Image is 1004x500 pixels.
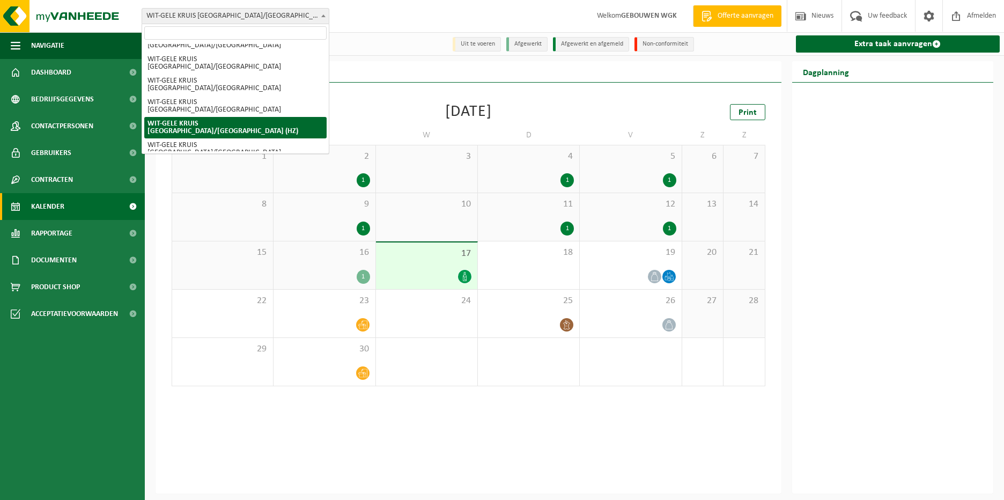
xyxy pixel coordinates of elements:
li: WIT-GELE KRUIS [GEOGRAPHIC_DATA]/[GEOGRAPHIC_DATA] [144,53,327,74]
span: Acceptatievoorwaarden [31,300,118,327]
span: Rapportage [31,220,72,247]
div: 1 [560,173,574,187]
span: 23 [279,295,370,307]
span: 20 [688,247,718,259]
a: Extra taak aanvragen [796,35,1000,53]
div: [DATE] [445,104,492,120]
span: 30 [279,343,370,355]
a: Print [730,104,765,120]
li: WIT-GELE KRUIS [GEOGRAPHIC_DATA]/[GEOGRAPHIC_DATA] [144,74,327,95]
div: 1 [560,222,574,236]
span: 18 [483,247,574,259]
span: 26 [585,295,676,307]
span: 22 [178,295,268,307]
li: WIT-GELE KRUIS [GEOGRAPHIC_DATA]/[GEOGRAPHIC_DATA] [144,95,327,117]
span: 28 [729,295,759,307]
td: D [478,126,580,145]
span: Contracten [31,166,73,193]
span: Bedrijfsgegevens [31,86,94,113]
span: 9 [279,198,370,210]
span: Contactpersonen [31,113,93,139]
span: Documenten [31,247,77,274]
li: WIT-GELE KRUIS [GEOGRAPHIC_DATA]/[GEOGRAPHIC_DATA] (HZ) [144,117,327,138]
span: 8 [178,198,268,210]
span: 4 [483,151,574,163]
li: Uit te voeren [453,37,501,52]
span: 1 [178,151,268,163]
span: 25 [483,295,574,307]
span: 10 [381,198,472,210]
span: 12 [585,198,676,210]
span: 7 [729,151,759,163]
span: WIT-GELE KRUIS OOST-VLAANDEREN/GENT (HZ) [142,8,329,24]
div: 1 [663,173,676,187]
span: Gebruikers [31,139,71,166]
span: 27 [688,295,718,307]
div: 1 [357,222,370,236]
td: Z [724,126,765,145]
span: 24 [381,295,472,307]
a: Offerte aanvragen [693,5,781,27]
span: 29 [178,343,268,355]
td: W [376,126,478,145]
li: Non-conformiteit [634,37,694,52]
td: V [580,126,682,145]
li: Afgewerkt [506,37,548,52]
span: Navigatie [31,32,64,59]
span: Dashboard [31,59,71,86]
div: 1 [357,173,370,187]
h2: Dagplanning [792,61,860,82]
td: Z [682,126,724,145]
span: 3 [381,151,472,163]
li: WIT-GELE KRUIS [GEOGRAPHIC_DATA]/[GEOGRAPHIC_DATA] [144,138,327,160]
span: 19 [585,247,676,259]
span: 16 [279,247,370,259]
span: WIT-GELE KRUIS OOST-VLAANDEREN/GENT (HZ) [142,9,329,24]
span: Print [739,108,757,117]
span: Kalender [31,193,64,220]
span: 5 [585,151,676,163]
span: 11 [483,198,574,210]
span: 13 [688,198,718,210]
span: 21 [729,247,759,259]
span: Product Shop [31,274,80,300]
div: 1 [357,270,370,284]
span: 6 [688,151,718,163]
div: 1 [663,222,676,236]
span: 17 [381,248,472,260]
strong: GEBOUWEN WGK [621,12,677,20]
span: Offerte aanvragen [715,11,776,21]
span: 15 [178,247,268,259]
span: 14 [729,198,759,210]
span: 2 [279,151,370,163]
li: Afgewerkt en afgemeld [553,37,629,52]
